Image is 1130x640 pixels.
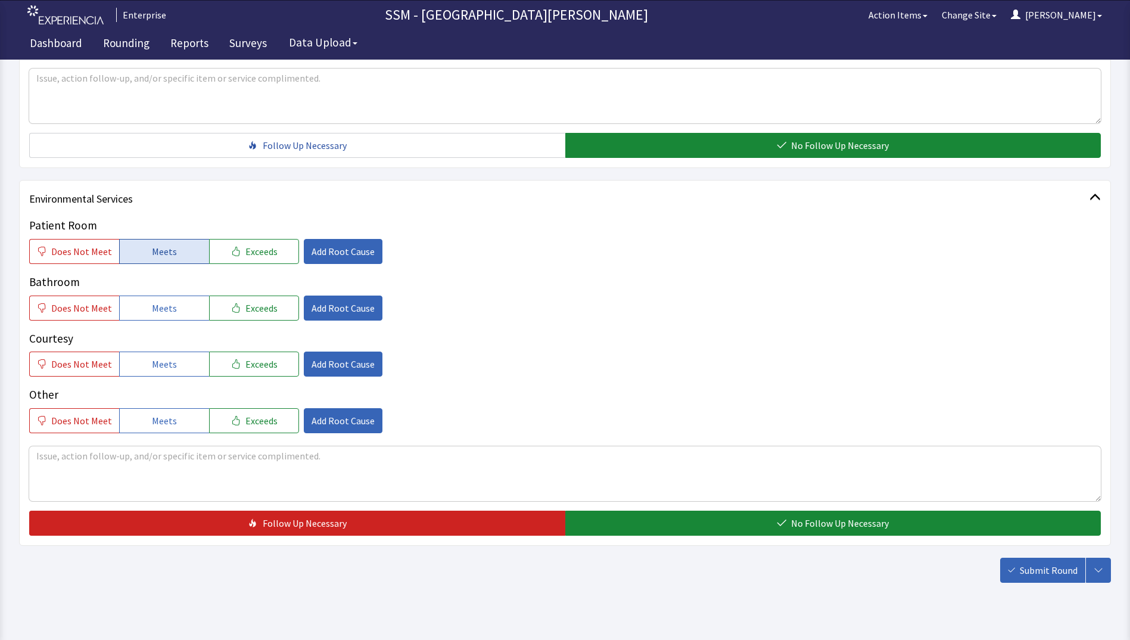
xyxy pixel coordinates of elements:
button: Does Not Meet [29,239,119,264]
p: Patient Room [29,217,1101,234]
p: SSM - [GEOGRAPHIC_DATA][PERSON_NAME] [171,5,861,24]
span: Meets [152,357,177,371]
button: Exceeds [209,296,299,321]
span: Exceeds [245,244,278,259]
span: Follow Up Necessary [263,516,347,530]
a: Reports [161,30,217,60]
span: Add Root Cause [312,357,375,371]
button: Meets [119,408,209,433]
button: Data Upload [282,32,365,54]
span: Follow Up Necessary [263,138,347,153]
span: Add Root Cause [312,301,375,315]
button: Does Not Meet [29,408,119,433]
button: [PERSON_NAME] [1004,3,1109,27]
button: Meets [119,239,209,264]
span: Submit Round [1020,563,1078,577]
span: Does Not Meet [51,414,112,428]
span: No Follow Up Necessary [791,516,889,530]
button: Add Root Cause [304,296,382,321]
span: Add Root Cause [312,244,375,259]
span: No Follow Up Necessary [791,138,889,153]
button: Add Root Cause [304,408,382,433]
button: Exceeds [209,352,299,377]
button: No Follow Up Necessary [565,133,1101,158]
span: Exceeds [245,301,278,315]
button: No Follow Up Necessary [565,511,1101,536]
span: Does Not Meet [51,244,112,259]
span: Does Not Meet [51,301,112,315]
button: Does Not Meet [29,352,119,377]
button: Follow Up Necessary [29,511,565,536]
button: Follow Up Necessary [29,133,565,158]
span: Meets [152,301,177,315]
button: Add Root Cause [304,352,382,377]
p: Bathroom [29,274,1101,291]
button: Exceeds [209,239,299,264]
button: Meets [119,296,209,321]
button: Does Not Meet [29,296,119,321]
span: Meets [152,244,177,259]
a: Dashboard [21,30,91,60]
span: Exceeds [245,357,278,371]
img: experiencia_logo.png [27,5,104,25]
span: Exceeds [245,414,278,428]
p: Courtesy [29,330,1101,347]
span: Environmental Services [29,191,1089,207]
a: Surveys [220,30,276,60]
span: Add Root Cause [312,414,375,428]
span: Does Not Meet [51,357,112,371]
button: Change Site [935,3,1004,27]
p: Other [29,386,1101,403]
a: Rounding [94,30,158,60]
button: Meets [119,352,209,377]
button: Add Root Cause [304,239,382,264]
button: Action Items [861,3,935,27]
button: Submit Round [1000,558,1085,583]
span: Meets [152,414,177,428]
div: Enterprise [116,8,166,22]
button: Exceeds [209,408,299,433]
